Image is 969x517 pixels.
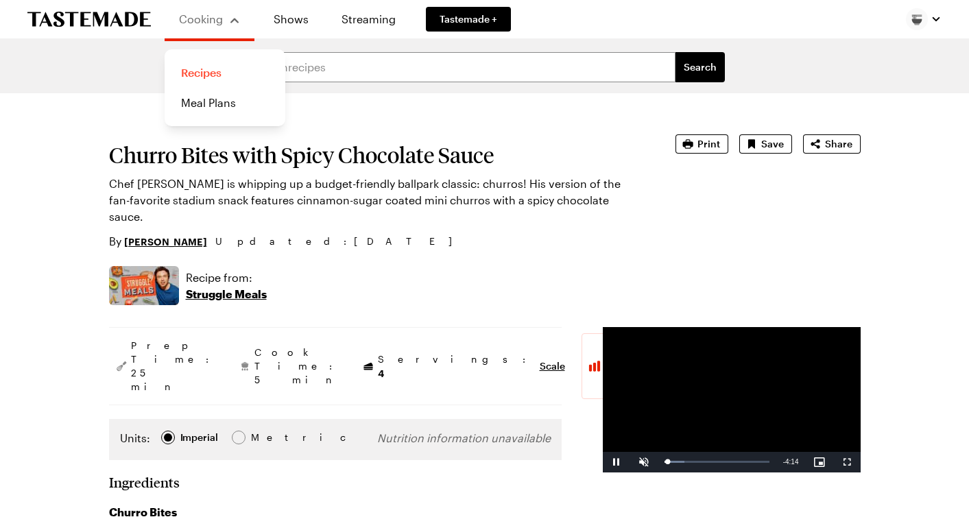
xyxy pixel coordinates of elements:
[785,458,798,466] span: 4:14
[109,143,637,167] h1: Churro Bites with Spicy Chocolate Sauce
[697,137,720,151] span: Print
[124,234,207,249] a: [PERSON_NAME]
[540,359,565,373] button: Scale
[109,176,637,225] p: Chef [PERSON_NAME] is whipping up a budget-friendly ballpark classic: churros! His version of the...
[675,134,728,154] button: Print
[186,269,267,302] a: Recipe from:Struggle Meals
[377,431,551,444] span: Nutrition information unavailable
[426,7,511,32] a: Tastemade +
[675,52,725,82] button: filters
[739,134,792,154] button: Save recipe
[109,266,179,305] img: Show where recipe is used
[109,474,180,490] h2: Ingredients
[665,461,769,463] div: Progress Bar
[806,452,833,472] button: Picture-in-Picture
[825,137,852,151] span: Share
[173,88,277,118] a: Meal Plans
[120,430,280,449] div: Imperial Metric
[603,452,630,472] button: Pause
[254,346,339,387] span: Cook Time: 5 min
[378,352,533,381] span: Servings:
[440,12,497,26] span: Tastemade +
[803,134,861,154] button: Share
[251,430,281,445] span: Metric
[906,8,942,30] button: Profile picture
[180,430,218,445] div: Imperial
[906,8,928,30] img: Profile picture
[179,12,223,25] span: Cooking
[186,286,267,302] p: Struggle Meals
[131,339,216,394] span: Prep Time: 25 min
[109,233,207,250] p: By
[180,430,219,445] span: Imperial
[833,452,861,472] button: Fullscreen
[603,327,861,472] video-js: Video Player
[630,452,658,472] button: Unmute
[178,5,241,33] button: Cooking
[165,49,285,126] div: Cooking
[761,137,784,151] span: Save
[215,234,466,249] span: Updated : [DATE]
[251,430,280,445] div: Metric
[783,458,785,466] span: -
[186,269,267,286] p: Recipe from:
[378,366,384,379] span: 4
[120,430,150,446] label: Units:
[27,12,151,27] a: To Tastemade Home Page
[173,58,277,88] a: Recipes
[684,60,717,74] span: Search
